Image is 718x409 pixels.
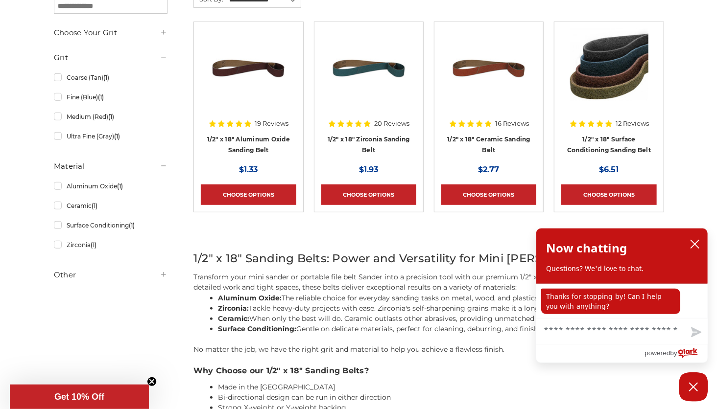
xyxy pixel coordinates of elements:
h5: Choose Your Grit [54,27,168,39]
a: Choose Options [321,184,416,205]
button: Close Chatbox [679,372,708,402]
li: The reliable choice for everyday sanding tasks on metal, wood, and plastics. [218,293,664,303]
a: Choose Options [441,184,536,205]
li: Bi-directional design can be run in either direction [218,392,664,403]
strong: Ceramic: [218,314,249,323]
span: $1.93 [359,165,378,174]
button: Close teaser [147,377,157,386]
img: Surface Conditioning Sanding Belts [570,29,648,107]
h5: Grit [54,52,168,64]
span: by [670,347,677,359]
a: Ceramic [54,197,168,214]
li: Tackle heavy-duty projects with ease. Zirconia's self-sharpening grains make it a long-lasting, h... [218,303,664,314]
a: Coarse (Tan) [54,69,168,86]
a: Aluminum Oxide [54,178,168,195]
span: 16 Reviews [495,120,529,127]
button: close chatbox [687,237,703,251]
span: $6.51 [599,165,619,174]
a: 1/2" x 18" Surface Conditioning Sanding Belt [567,136,651,154]
a: Surface Conditioning Sanding Belts [561,29,656,124]
a: 1/2" x 18" Aluminum Oxide Sanding Belt [207,136,290,154]
button: Send message [683,321,708,344]
h2: Now chatting [546,238,627,258]
strong: Surface Conditioning: [218,324,296,333]
a: Surface Conditioning [54,217,168,234]
p: No matter the job, we have the right grit and material to help you achieve a flawless finish. [193,344,664,355]
a: Choose Options [201,184,296,205]
h5: Other [54,269,168,281]
a: Zirconia [54,236,168,253]
span: (1) [108,113,114,120]
h2: 1/2" x 18" Sanding Belts: Power and Versatility for Mini [PERSON_NAME] [193,250,664,267]
a: Ultra Fine (Gray) [54,128,168,145]
li: Made in the [GEOGRAPHIC_DATA] [218,382,664,392]
a: 1/2" x 18" Ceramic Sanding Belt [448,136,531,154]
li: Gentle on delicate materials, perfect for cleaning, deburring, and finishing. [218,324,664,334]
p: Questions? We'd love to chat. [546,264,698,273]
span: 20 Reviews [374,120,409,127]
li: When only the best will do. Ceramic outlasts other abrasives, providing unmatched cutting power a... [218,314,664,324]
span: (1) [103,74,109,81]
span: 19 Reviews [255,120,288,127]
h5: Material [54,160,168,172]
a: 1/2" x 18" Aluminum Oxide File Belt [201,29,296,124]
h3: Why Choose our 1/2" x 18" Sanding Belts? [193,365,664,377]
a: 1/2" x 18" Ceramic File Belt [441,29,536,124]
a: Powered by Olark [645,344,708,363]
a: Fine (Blue) [54,89,168,106]
span: 12 Reviews [616,120,649,127]
p: Thanks for stopping by! Can I help you with anything? [541,289,680,314]
strong: Zirconia: [218,304,249,313]
a: 1/2" x 18" Zirconia File Belt [321,29,416,124]
a: Choose Options [561,184,656,205]
span: (1) [114,133,120,140]
span: (1) [91,241,96,249]
p: Transform your mini sander or portable file belt Sander into a precision tool with our premium 1/... [193,272,664,293]
span: powered [645,347,670,359]
span: Get 10% Off [54,392,104,402]
img: 1/2" x 18" Zirconia File Belt [330,29,408,107]
span: $1.33 [239,165,258,174]
a: 1/2" x 18" Zirconia Sanding Belt [328,136,410,154]
span: (1) [117,182,123,190]
div: Get 10% OffClose teaser [10,385,149,409]
span: (1) [129,222,135,229]
span: (1) [92,202,97,209]
div: olark chatbox [536,228,708,363]
a: Medium (Red) [54,108,168,125]
img: 1/2" x 18" Aluminum Oxide File Belt [209,29,287,107]
img: 1/2" x 18" Ceramic File Belt [450,29,528,107]
span: (1) [98,93,104,101]
span: $2.77 [479,165,500,174]
strong: Aluminum Oxide: [218,294,282,302]
div: chat [536,284,708,318]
